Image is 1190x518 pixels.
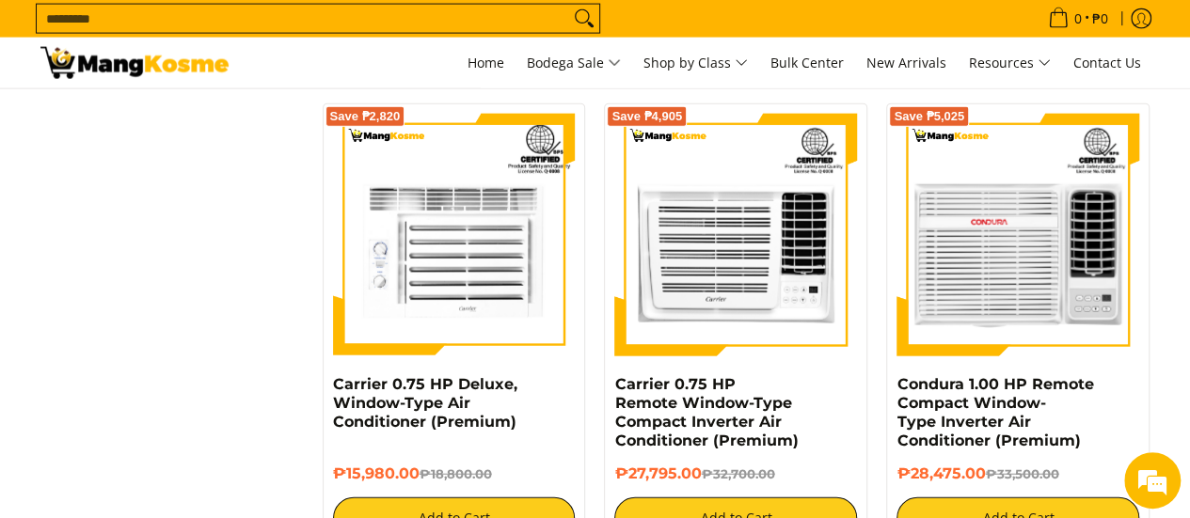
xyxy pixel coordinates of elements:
[896,464,1139,483] h6: ₱28,475.00
[634,38,757,88] a: Shop by Class
[333,464,576,483] h6: ₱15,980.00
[109,145,260,335] span: We're online!
[527,52,621,75] span: Bodega Sale
[309,9,354,55] div: Minimize live chat window
[468,54,504,71] span: Home
[614,114,857,356] img: Carrier 0.75 HP Remote Window-Type Compact Inverter Air Conditioner (Premium)
[611,111,682,122] span: Save ₱4,905
[420,466,492,481] del: ₱18,800.00
[960,38,1060,88] a: Resources
[857,38,956,88] a: New Arrivals
[569,5,599,33] button: Search
[98,105,316,130] div: Chat with us now
[643,52,748,75] span: Shop by Class
[333,114,576,356] img: Carrier 0.75 HP Deluxe, Window-Type Air Conditioner (Premium)
[247,38,1150,88] nav: Main Menu
[330,111,401,122] span: Save ₱2,820
[517,38,630,88] a: Bodega Sale
[770,54,844,71] span: Bulk Center
[761,38,853,88] a: Bulk Center
[894,111,964,122] span: Save ₱5,025
[1071,12,1085,25] span: 0
[1073,54,1141,71] span: Contact Us
[1042,8,1114,29] span: •
[333,375,517,431] a: Carrier 0.75 HP Deluxe, Window-Type Air Conditioner (Premium)
[614,375,798,449] a: Carrier 0.75 HP Remote Window-Type Compact Inverter Air Conditioner (Premium)
[614,464,857,483] h6: ₱27,795.00
[1064,38,1150,88] a: Contact Us
[40,47,229,79] img: Bodega Sale Aircon l Mang Kosme: Home Appliances Warehouse Sale Window Type
[896,114,1139,356] img: Condura 1.00 HP Remote Compact Window-Type Inverter Air Conditioner (Premium)
[985,466,1058,481] del: ₱33,500.00
[866,54,946,71] span: New Arrivals
[9,330,358,396] textarea: Type your message and hit 'Enter'
[458,38,514,88] a: Home
[896,375,1093,449] a: Condura 1.00 HP Remote Compact Window-Type Inverter Air Conditioner (Premium)
[969,52,1051,75] span: Resources
[1089,12,1111,25] span: ₱0
[701,466,774,481] del: ₱32,700.00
